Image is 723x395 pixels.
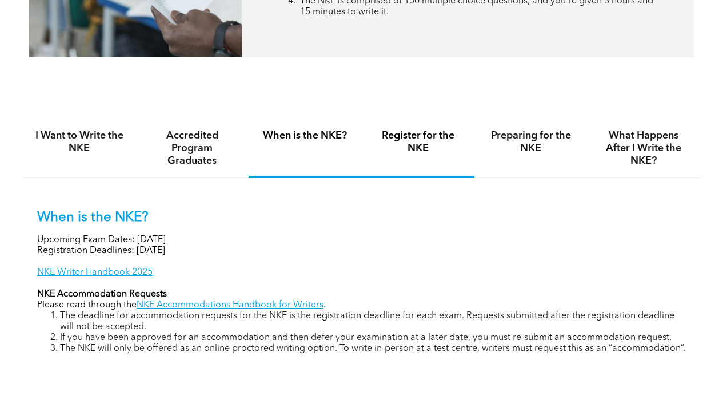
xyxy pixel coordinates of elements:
p: When is the NKE? [37,210,686,226]
h4: I Want to Write the NKE [33,129,126,155]
a: NKE Accommodations Handbook for Writers [137,301,323,310]
li: If you have been approved for an accommodation and then defer your examination at a later date, y... [60,333,686,343]
h4: When is the NKE? [259,129,351,142]
a: NKE Writer Handbook 2025 [37,268,153,277]
strong: NKE Accommodation Requests [37,290,167,299]
p: Please read through the . [37,300,686,311]
h4: What Happens After I Write the NKE? [598,129,690,167]
h4: Accredited Program Graduates [146,129,239,167]
h4: Preparing for the NKE [485,129,577,155]
h4: Register for the NKE [372,129,465,155]
p: Registration Deadlines: [DATE] [37,246,686,256]
li: The deadline for accommodation requests for the NKE is the registration deadline for each exam. R... [60,311,686,333]
p: Upcoming Exam Dates: [DATE] [37,235,686,246]
li: The NKE will only be offered as an online proctored writing option. To write in-person at a test ... [60,343,686,354]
